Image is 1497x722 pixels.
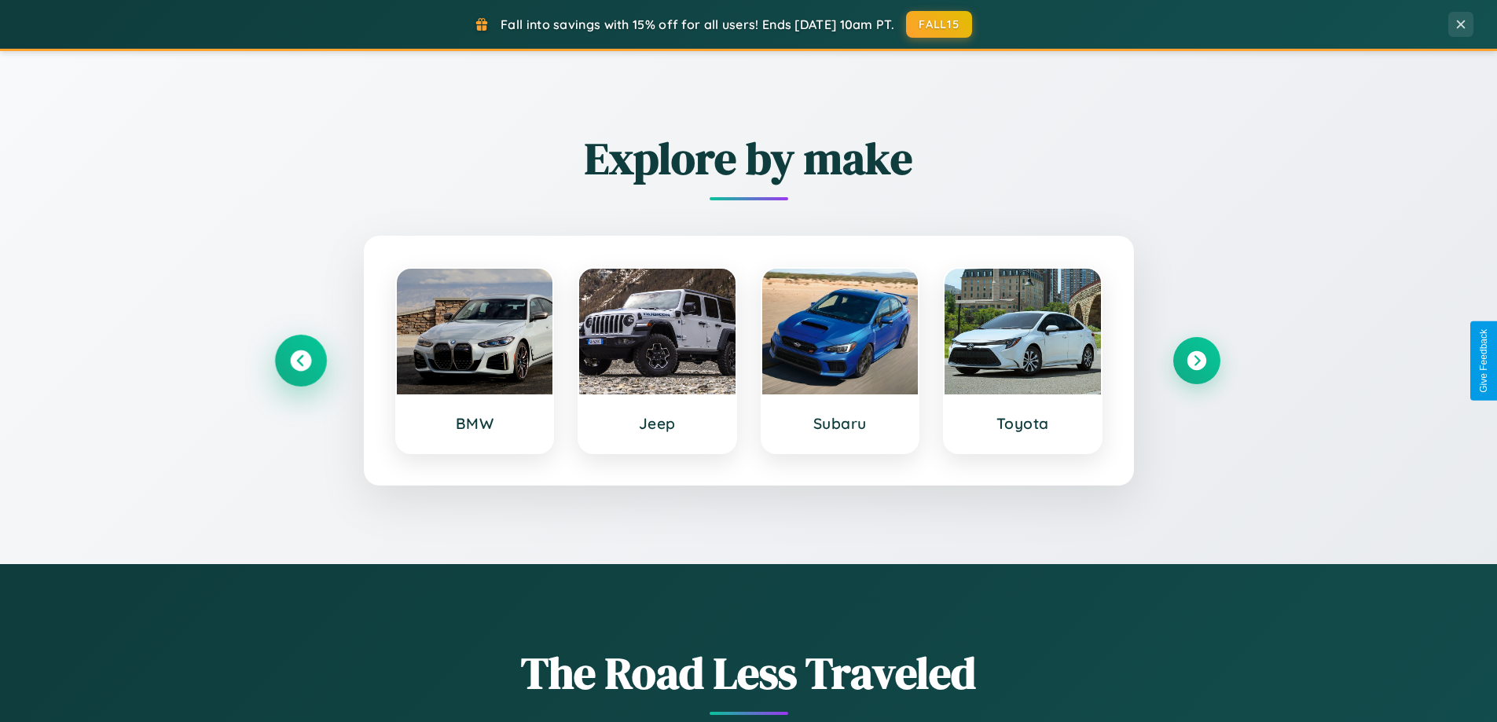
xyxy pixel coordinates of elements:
[906,11,972,38] button: FALL15
[595,414,720,433] h3: Jeep
[277,128,1220,189] h2: Explore by make
[413,414,538,433] h3: BMW
[501,16,894,32] span: Fall into savings with 15% off for all users! Ends [DATE] 10am PT.
[778,414,903,433] h3: Subaru
[960,414,1085,433] h3: Toyota
[277,643,1220,703] h1: The Road Less Traveled
[1478,329,1489,393] div: Give Feedback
